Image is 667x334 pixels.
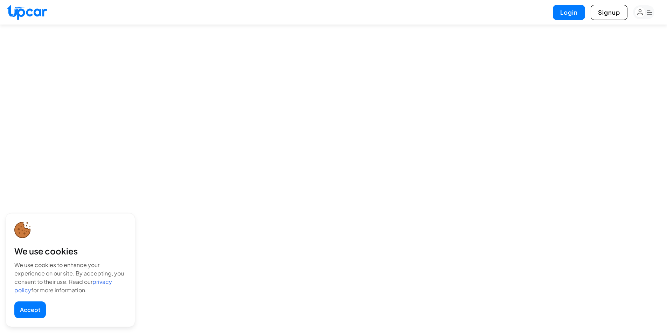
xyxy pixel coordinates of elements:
img: cookie-icon.svg [14,222,31,238]
div: We use cookies to enhance your experience on our site. By accepting, you consent to their use. Re... [14,261,126,294]
div: We use cookies [14,245,126,257]
img: Upcar Logo [7,5,47,20]
button: Accept [14,301,46,318]
button: Signup [591,5,627,20]
button: Login [553,5,585,20]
